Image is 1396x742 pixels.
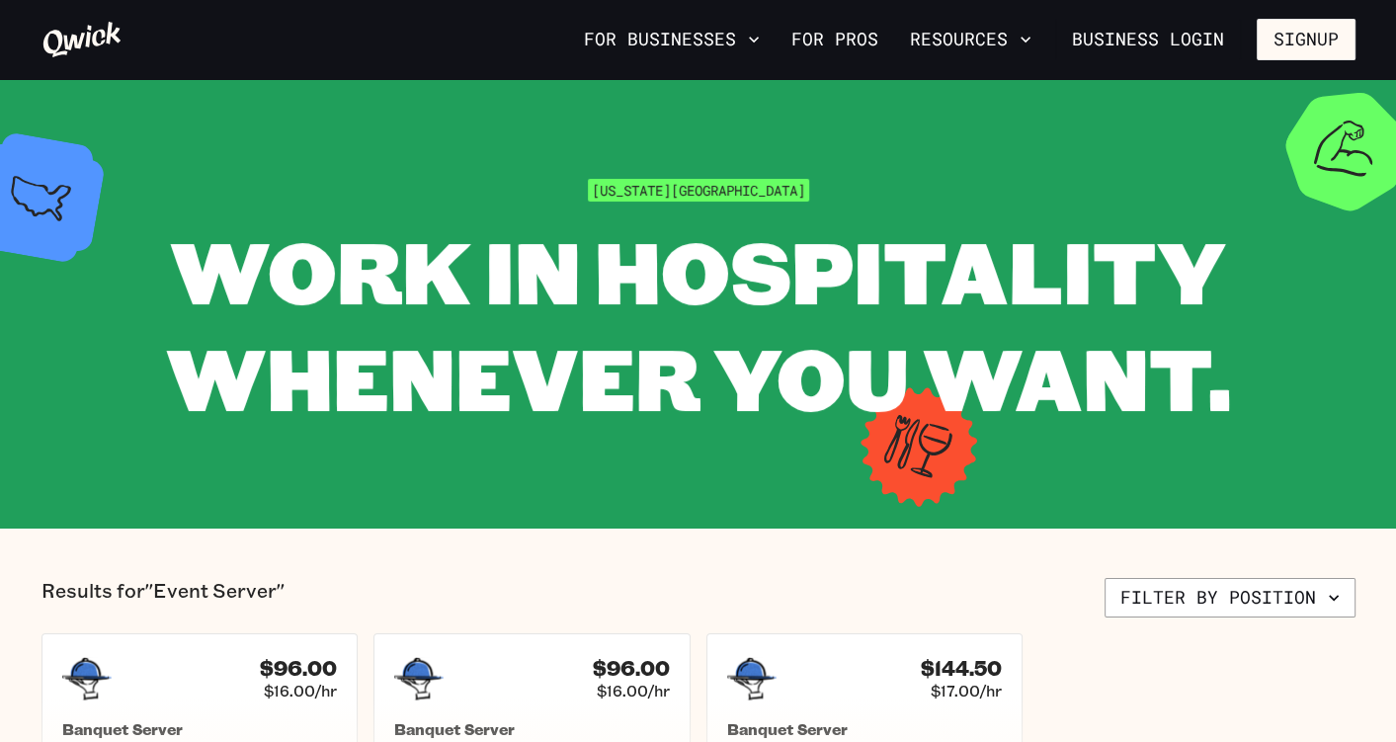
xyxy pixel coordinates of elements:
[588,179,809,202] span: [US_STATE][GEOGRAPHIC_DATA]
[41,578,285,618] p: Results for "Event Server"
[727,719,1003,739] h5: Banquet Server
[1257,19,1355,60] button: Signup
[394,719,670,739] h5: Banquet Server
[597,681,670,701] span: $16.00/hr
[921,656,1002,681] h4: $144.50
[166,213,1231,434] span: WORK IN HOSPITALITY WHENEVER YOU WANT.
[576,23,768,56] button: For Businesses
[62,719,338,739] h5: Banquet Server
[783,23,886,56] a: For Pros
[260,656,337,681] h4: $96.00
[264,681,337,701] span: $16.00/hr
[593,656,670,681] h4: $96.00
[1105,578,1355,618] button: Filter by position
[902,23,1039,56] button: Resources
[1055,19,1241,60] a: Business Login
[931,681,1002,701] span: $17.00/hr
